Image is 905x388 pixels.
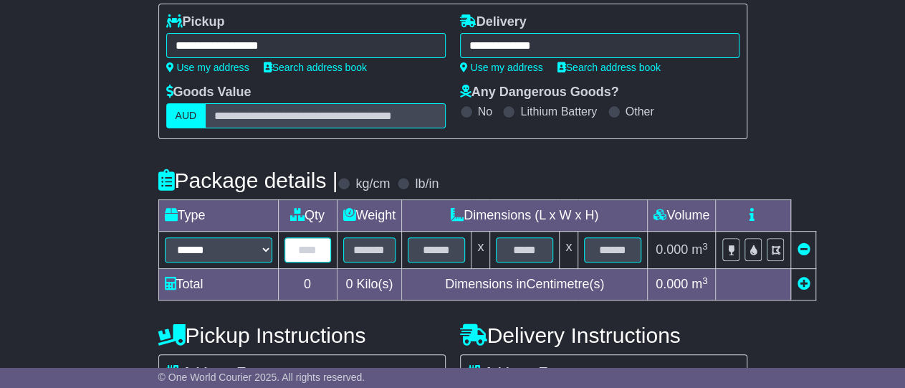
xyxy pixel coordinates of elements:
h4: Delivery Instructions [460,323,747,347]
label: Any Dangerous Goods? [460,85,619,100]
a: Search address book [264,62,367,73]
td: Dimensions in Centimetre(s) [402,269,648,301]
span: © One World Courier 2025. All rights reserved. [158,372,365,383]
span: m [691,277,708,291]
td: Qty [278,200,337,232]
h4: Package details | [158,169,338,192]
a: Use my address [166,62,249,73]
td: x [471,232,490,269]
td: 0 [278,269,337,301]
label: Address Type [166,365,267,381]
a: Search address book [557,62,661,73]
label: Pickup [166,14,225,30]
sup: 3 [702,241,708,252]
label: Other [626,105,654,118]
label: Goods Value [166,85,252,100]
label: AUD [166,103,206,128]
span: 0.000 [656,277,688,291]
label: No [478,105,492,118]
a: Add new item [797,277,810,291]
td: Volume [648,200,716,232]
span: 0 [345,277,353,291]
td: x [560,232,578,269]
span: 0.000 [656,242,688,257]
a: Remove this item [797,242,810,257]
sup: 3 [702,275,708,286]
span: m [691,242,708,257]
label: lb/in [415,176,439,192]
td: Total [158,269,278,301]
a: Use my address [460,62,543,73]
label: Address Type [468,365,569,381]
td: Type [158,200,278,232]
label: kg/cm [355,176,390,192]
h4: Pickup Instructions [158,323,446,347]
td: Kilo(s) [337,269,402,301]
label: Lithium Battery [520,105,597,118]
td: Dimensions (L x W x H) [402,200,648,232]
td: Weight [337,200,402,232]
label: Delivery [460,14,527,30]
